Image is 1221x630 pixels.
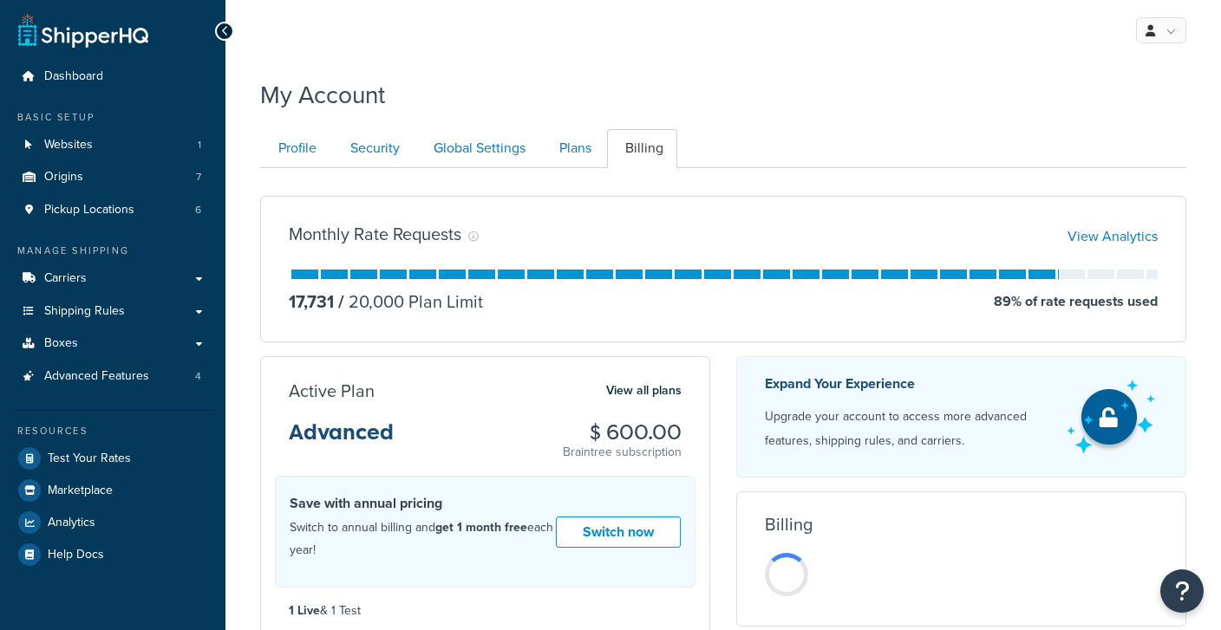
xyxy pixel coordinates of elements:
[13,443,212,474] a: Test Your Rates
[13,61,212,93] a: Dashboard
[260,129,330,168] a: Profile
[556,516,681,549] a: Switch now
[1160,569,1204,613] button: Open Resource Center
[289,289,334,314] p: 17,731
[13,161,212,193] li: Origins
[563,421,682,444] h3: $ 600.00
[13,194,212,226] a: Pickup Locations 6
[44,203,134,218] span: Pickup Locations
[48,516,95,530] span: Analytics
[289,601,320,620] strong: 1 Live
[13,129,212,161] li: Websites
[13,507,212,538] a: Analytics
[13,360,212,393] li: Advanced Features
[48,548,104,562] span: Help Docs
[289,601,682,620] li: & 1 Test
[13,328,212,360] a: Boxes
[332,129,414,168] a: Security
[48,484,113,498] span: Marketplace
[13,475,212,506] a: Marketplace
[44,304,125,319] span: Shipping Rules
[765,405,1051,453] p: Upgrade your account to access more advanced features, shipping rules, and carriers.
[13,263,212,295] a: Carriers
[44,336,78,351] span: Boxes
[563,444,682,461] p: Braintree subscription
[13,194,212,226] li: Pickup Locations
[289,421,394,458] h3: Advanced
[44,271,87,286] span: Carriers
[541,129,605,168] a: Plans
[606,380,682,402] a: View all plans
[44,170,83,185] span: Origins
[13,539,212,570] a: Help Docs
[13,161,212,193] a: Origins 7
[415,129,539,168] a: Global Settings
[13,129,212,161] a: Websites 1
[607,129,677,168] a: Billing
[44,369,149,384] span: Advanced Features
[198,138,201,153] span: 1
[13,244,212,258] div: Manage Shipping
[44,69,103,84] span: Dashboard
[195,203,201,218] span: 6
[196,170,201,185] span: 7
[195,369,201,384] span: 4
[290,516,556,562] p: Switch to annual billing and each year!
[289,224,461,244] h3: Monthly Rate Requests
[18,13,148,48] a: ShipperHQ Home
[736,356,1186,477] a: Expand Your Experience Upgrade your account to access more advanced features, shipping rules, and...
[13,110,212,125] div: Basic Setup
[1068,226,1158,246] a: View Analytics
[260,78,385,112] h1: My Account
[48,451,131,466] span: Test Your Rates
[289,381,375,400] h3: Active Plan
[44,138,93,153] span: Websites
[290,493,556,514] h4: Save with annual pricing
[994,289,1158,314] p: 89 % of rate requests used
[765,372,1051,396] p: Expand Your Experience
[338,289,344,315] span: /
[765,515,813,534] h3: Billing
[334,289,483,314] p: 20,000 Plan Limit
[435,518,527,536] strong: get 1 month free
[13,424,212,438] div: Resources
[13,360,212,393] a: Advanced Features 4
[13,296,212,328] a: Shipping Rules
